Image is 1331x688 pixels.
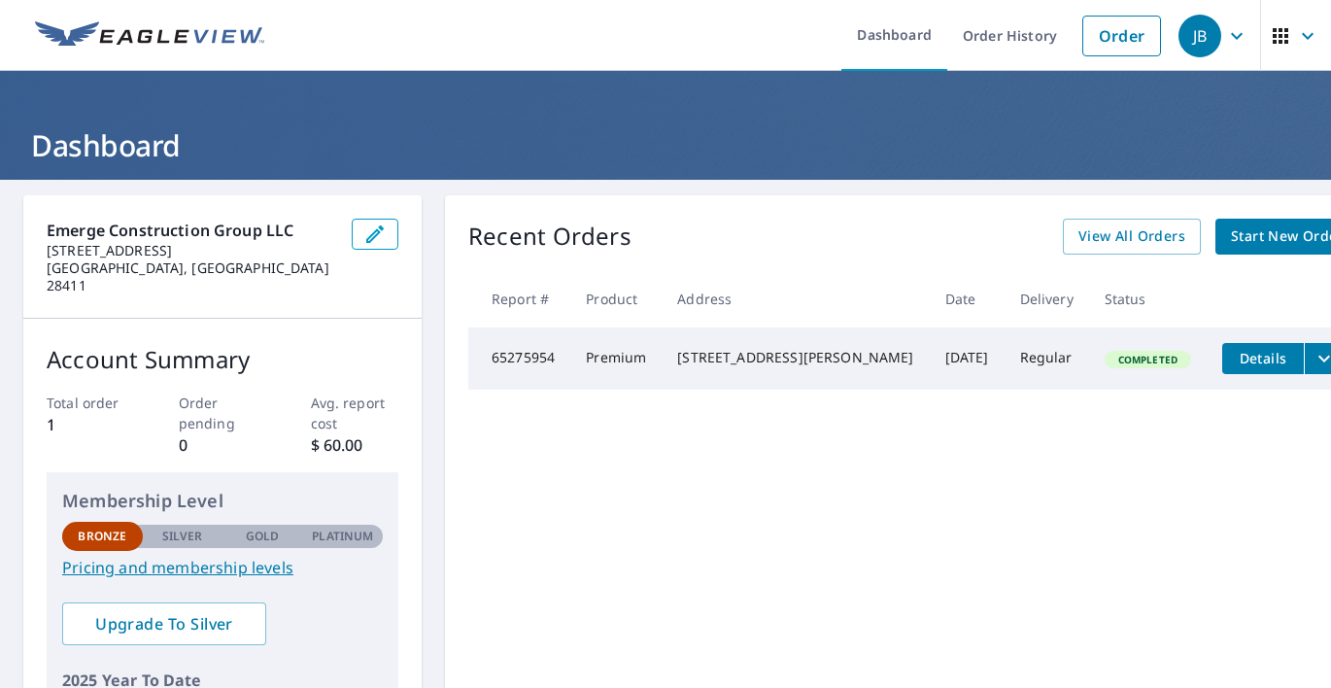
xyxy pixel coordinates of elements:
p: Silver [162,528,203,545]
h1: Dashboard [23,125,1308,165]
a: Order [1082,16,1161,56]
p: Bronze [78,528,126,545]
p: [GEOGRAPHIC_DATA], [GEOGRAPHIC_DATA] 28411 [47,259,336,294]
p: $ 60.00 [311,433,399,457]
p: Membership Level [62,488,383,514]
p: 1 [47,413,135,436]
p: Recent Orders [468,219,631,255]
a: View All Orders [1063,219,1201,255]
div: JB [1178,15,1221,57]
div: [STREET_ADDRESS][PERSON_NAME] [677,348,913,367]
th: Status [1089,270,1207,327]
p: 0 [179,433,267,457]
img: EV Logo [35,21,264,51]
button: detailsBtn-65275954 [1222,343,1304,374]
td: 65275954 [468,327,570,390]
a: Pricing and membership levels [62,556,383,579]
td: Premium [570,327,662,390]
p: Emerge Construction Group LLC [47,219,336,242]
span: Upgrade To Silver [78,613,251,635]
th: Report # [468,270,570,327]
p: Platinum [312,528,373,545]
p: Order pending [179,393,267,433]
p: Gold [246,528,279,545]
p: Total order [47,393,135,413]
td: [DATE] [930,327,1005,390]
th: Delivery [1005,270,1089,327]
th: Product [570,270,662,327]
td: Regular [1005,327,1089,390]
span: View All Orders [1078,224,1185,249]
p: Account Summary [47,342,398,377]
p: Avg. report cost [311,393,399,433]
th: Address [662,270,929,327]
span: Completed [1107,353,1189,366]
th: Date [930,270,1005,327]
span: Details [1234,349,1292,367]
p: [STREET_ADDRESS] [47,242,336,259]
a: Upgrade To Silver [62,602,266,645]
